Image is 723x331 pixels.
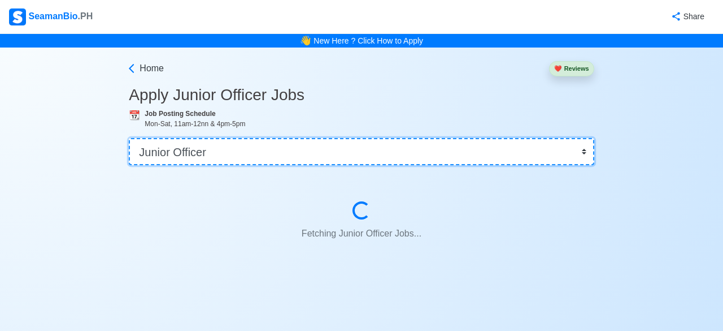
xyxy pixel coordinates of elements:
p: Fetching Junior Officer Jobs... [156,222,567,245]
span: .PH [78,11,93,21]
div: SeamanBio [9,8,93,25]
a: Home [126,62,164,75]
a: New Here ? Click How to Apply [313,36,423,45]
button: Share [660,6,714,28]
img: Logo [9,8,26,25]
span: heart [554,65,562,72]
b: Job Posting Schedule [145,110,215,118]
div: Mon-Sat, 11am-12nn & 4pm-5pm [145,119,594,129]
span: Home [140,62,164,75]
span: calendar [129,110,140,120]
span: bell [299,33,312,48]
h3: Apply Junior Officer Jobs [129,85,594,105]
button: heartReviews [549,61,594,76]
